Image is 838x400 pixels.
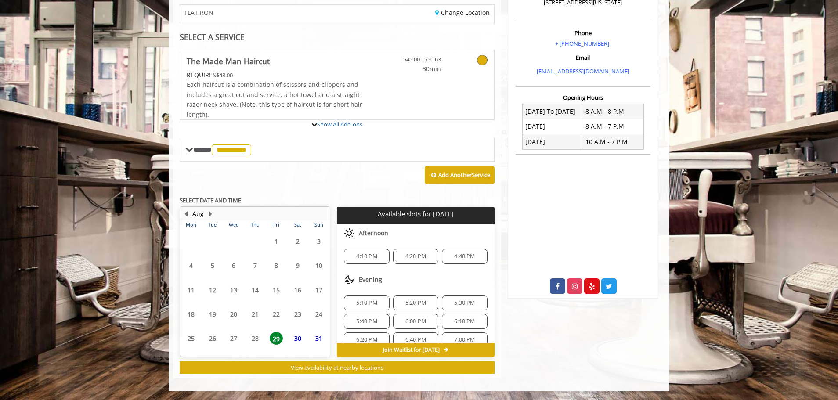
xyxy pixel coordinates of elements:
button: Aug [192,209,204,219]
span: Evening [359,276,382,283]
a: Show All Add-ons [317,120,362,128]
h3: Email [518,54,648,61]
div: 6:20 PM [344,332,389,347]
span: 6:20 PM [356,336,377,343]
a: Change Location [435,8,490,17]
span: FLATIRON [184,9,213,16]
span: 4:10 PM [356,253,377,260]
a: $45.00 - $50.63 [389,50,441,74]
span: 5:10 PM [356,299,377,306]
span: Join Waitlist for [DATE] [383,346,440,353]
th: Sat [287,220,308,229]
span: 30min [389,64,441,74]
div: 5:20 PM [393,295,438,310]
button: View availability at nearby locations [180,361,495,374]
span: 6:10 PM [454,318,475,325]
span: 7:00 PM [454,336,475,343]
div: $48.00 [187,70,363,80]
b: Add Another Service [438,171,490,179]
h3: Opening Hours [516,94,650,101]
td: 10 A.M - 7 P.M [583,134,643,149]
div: 5:10 PM [344,295,389,310]
span: Afternoon [359,230,388,237]
div: 5:40 PM [344,314,389,329]
th: Sun [308,220,330,229]
span: 5:40 PM [356,318,377,325]
p: Available slots for [DATE] [340,210,491,218]
td: Select day31 [308,326,330,350]
div: 7:00 PM [442,332,487,347]
span: 6:00 PM [405,318,426,325]
button: Previous Month [182,209,189,219]
div: 4:20 PM [393,249,438,264]
td: 8 A.M - 8 P.M [583,104,643,119]
a: + [PHONE_NUMBER]. [555,40,610,47]
img: evening slots [344,274,354,285]
span: 6:40 PM [405,336,426,343]
span: 5:20 PM [405,299,426,306]
span: This service needs some Advance to be paid before we block your appointment [187,71,216,79]
button: Next Month [207,209,214,219]
b: SELECT DATE AND TIME [180,196,241,204]
div: 6:10 PM [442,314,487,329]
span: View availability at nearby locations [291,364,383,371]
a: [EMAIL_ADDRESS][DOMAIN_NAME] [537,67,629,75]
td: [DATE] [523,134,583,149]
td: Select day30 [287,326,308,350]
td: 8 A.M - 7 P.M [583,119,643,134]
div: 4:40 PM [442,249,487,264]
h3: Phone [518,30,648,36]
span: 31 [312,332,325,345]
b: The Made Man Haircut [187,55,270,67]
span: 30 [291,332,304,345]
td: [DATE] To [DATE] [523,104,583,119]
span: 4:40 PM [454,253,475,260]
th: Tue [202,220,223,229]
span: 29 [270,332,283,345]
div: 4:10 PM [344,249,389,264]
th: Wed [223,220,244,229]
td: Select day29 [266,326,287,350]
span: 4:20 PM [405,253,426,260]
span: 5:30 PM [454,299,475,306]
div: 6:40 PM [393,332,438,347]
td: [DATE] [523,119,583,134]
span: Each haircut is a combination of scissors and clippers and includes a great cut and service, a ho... [187,80,362,118]
div: 5:30 PM [442,295,487,310]
div: 6:00 PM [393,314,438,329]
div: SELECT A SERVICE [180,33,495,41]
img: afternoon slots [344,228,354,238]
th: Fri [266,220,287,229]
th: Thu [244,220,265,229]
button: Add AnotherService [425,166,495,184]
th: Mon [181,220,202,229]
